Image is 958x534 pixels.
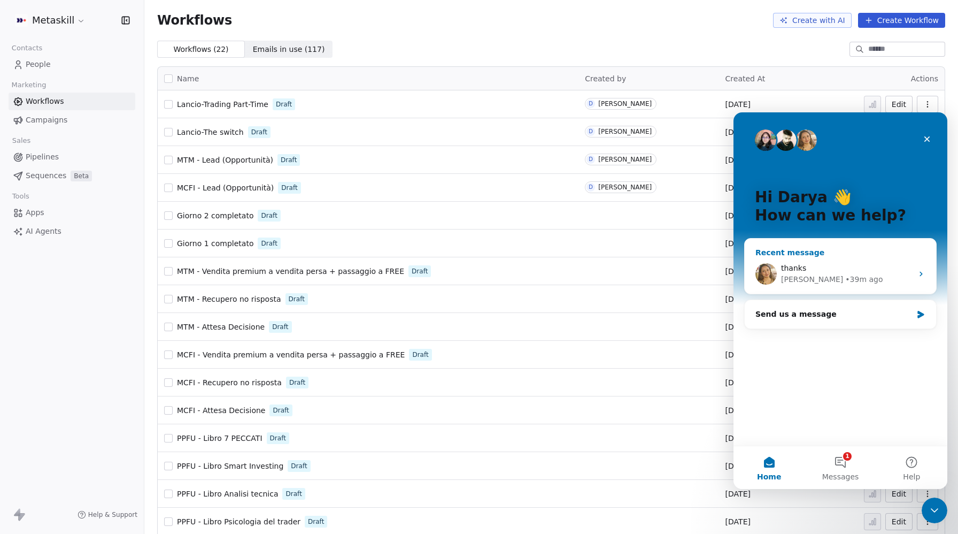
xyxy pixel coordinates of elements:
span: Draft [289,378,305,387]
div: [PERSON_NAME] [598,128,652,135]
span: [DATE] [725,516,751,527]
a: AI Agents [9,223,135,240]
div: D [589,127,593,136]
a: PPFU - Libro Psicologia del trader [177,516,300,527]
span: Giorno 2 completato [177,211,253,220]
button: Edit [885,96,913,113]
span: Tools [7,188,34,204]
a: Giorno 1 completato [177,238,253,249]
span: Draft [261,239,277,248]
span: Marketing [7,77,51,93]
span: Sales [7,133,35,149]
button: Edit [885,485,913,502]
a: MTM - Lead (Opportunità) [177,155,273,165]
span: MCFI - Attesa Decisione [177,406,265,415]
a: MCFI - Lead (Opportunità) [177,182,274,193]
span: Draft [412,350,428,360]
a: Lancio-The switch [177,127,244,138]
span: Draft [289,294,305,304]
div: D [589,183,593,192]
span: [DATE] [725,349,751,360]
a: Help & Support [78,510,137,519]
span: Sequences [26,170,66,181]
span: Help & Support [88,510,137,519]
span: Beta [71,171,92,181]
span: Workflows [157,13,232,28]
button: Edit [885,513,913,530]
span: Draft [285,489,302,499]
div: D [589,100,593,108]
span: Name [177,73,199,85]
span: PPFU - Libro Smart Investing [177,462,283,470]
a: Apps [9,204,135,222]
span: MCFI - Recupero no risposta [177,378,282,387]
span: Draft [261,211,277,220]
a: SequencesBeta [9,167,135,185]
span: Contacts [7,40,47,56]
a: MCFI - Vendita premium a vendita persa + passaggio a FREE [177,349,405,360]
span: [DATE] [725,405,751,416]
span: Draft [251,127,267,137]
iframe: Intercom live chat [733,112,947,489]
span: Draft [272,322,288,332]
span: [DATE] [725,127,751,138]
div: [PERSON_NAME] [598,156,652,163]
span: Draft [281,155,297,165]
div: D [589,155,593,164]
span: Giorno 1 completato [177,239,253,248]
span: MTM - Recupero no risposta [177,295,281,303]
span: Campaigns [26,115,67,126]
a: PPFU - Libro Smart Investing [177,461,283,471]
a: MCFI - Recupero no risposta [177,377,282,388]
div: [PERSON_NAME] [598,100,652,108]
span: Draft [291,461,307,471]
span: Metaskill [32,13,74,27]
span: Pipelines [26,151,59,163]
span: Draft [273,406,289,415]
span: [DATE] [725,433,751,444]
span: Draft [276,100,292,109]
img: AVATAR%20METASKILL%20-%20Colori%20Positivo.png [15,14,28,27]
a: MTM - Attesa Decisione [177,322,265,332]
span: Actions [911,74,938,83]
span: MTM - Lead (Opportunità) [177,156,273,164]
span: Draft [412,266,428,276]
span: Draft [308,517,324,527]
span: Draft [281,183,297,193]
span: [DATE] [725,461,751,471]
span: [DATE] [725,99,751,110]
span: PPFU - Libro Psicologia del trader [177,517,300,526]
span: People [26,59,51,70]
span: MCFI - Vendita premium a vendita persa + passaggio a FREE [177,350,405,359]
span: PPFU - Libro 7 PECCATI [177,434,262,443]
span: [DATE] [725,294,751,304]
span: [DATE] [725,322,751,332]
a: MTM - Vendita premium a vendita persa + passaggio a FREE [177,266,404,277]
span: [DATE] [725,266,751,277]
iframe: Intercom live chat [922,498,947,523]
span: [DATE] [725,238,751,249]
span: Lancio-The switch [177,128,244,136]
button: Create Workflow [858,13,945,28]
a: Pipelines [9,148,135,166]
a: PPFU - Libro 7 PECCATI [177,433,262,444]
span: Apps [26,207,44,218]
